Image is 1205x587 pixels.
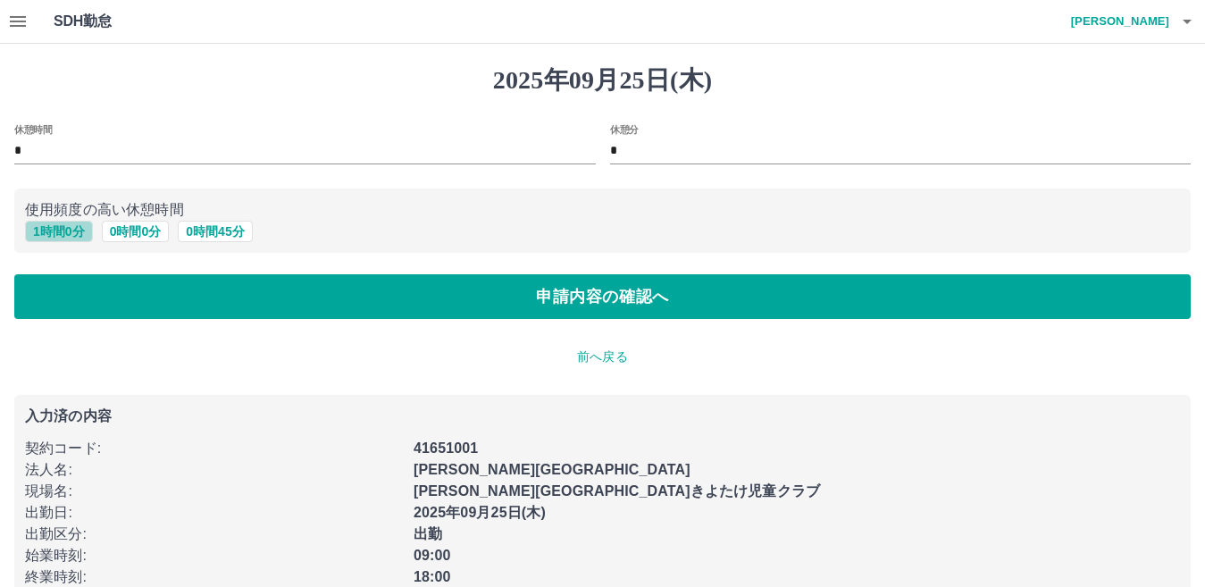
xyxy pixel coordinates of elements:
[14,348,1191,366] p: 前へ戻る
[414,440,478,456] b: 41651001
[14,65,1191,96] h1: 2025年09月25日(木)
[610,122,639,136] label: 休憩分
[25,502,403,524] p: 出勤日 :
[25,545,403,566] p: 始業時刻 :
[25,221,93,242] button: 1時間0分
[414,462,690,477] b: [PERSON_NAME][GEOGRAPHIC_DATA]
[14,122,52,136] label: 休憩時間
[414,505,546,520] b: 2025年09月25日(木)
[25,438,403,459] p: 契約コード :
[414,548,451,563] b: 09:00
[25,524,403,545] p: 出勤区分 :
[414,483,820,499] b: [PERSON_NAME][GEOGRAPHIC_DATA]きよたけ児童クラブ
[14,274,1191,319] button: 申請内容の確認へ
[25,409,1180,423] p: 入力済の内容
[414,526,442,541] b: 出勤
[25,481,403,502] p: 現場名 :
[25,199,1180,221] p: 使用頻度の高い休憩時間
[102,221,170,242] button: 0時間0分
[25,459,403,481] p: 法人名 :
[178,221,252,242] button: 0時間45分
[414,569,451,584] b: 18:00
